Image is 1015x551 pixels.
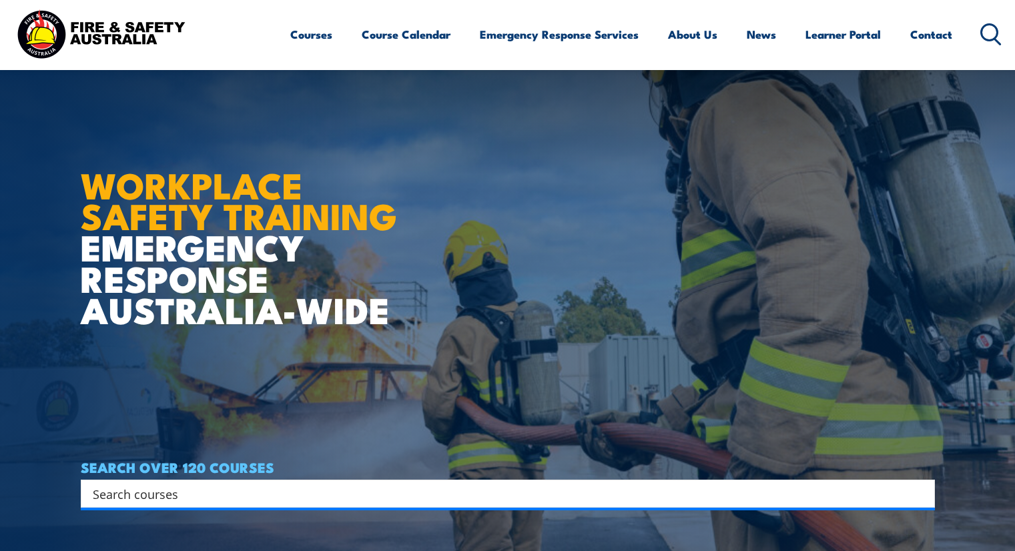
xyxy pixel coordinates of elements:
input: Search input [93,484,906,504]
a: About Us [668,17,717,52]
a: Learner Portal [805,17,881,52]
h1: EMERGENCY RESPONSE AUSTRALIA-WIDE [81,135,407,325]
h4: SEARCH OVER 120 COURSES [81,460,935,474]
a: Emergency Response Services [480,17,639,52]
a: Contact [910,17,952,52]
a: News [747,17,776,52]
a: Course Calendar [362,17,450,52]
button: Search magnifier button [912,484,930,503]
form: Search form [95,484,908,503]
a: Courses [290,17,332,52]
strong: WORKPLACE SAFETY TRAINING [81,156,397,243]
